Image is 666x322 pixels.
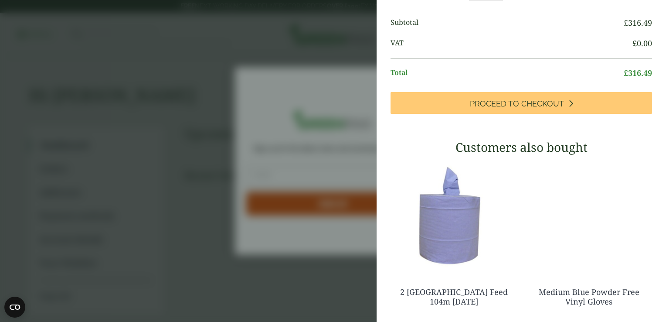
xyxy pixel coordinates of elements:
[624,17,628,28] span: £
[391,38,632,49] span: VAT
[539,287,639,307] a: Medium Blue Powder Free Vinyl Gloves
[624,68,628,78] span: £
[391,67,624,79] span: Total
[4,297,25,318] button: Open CMP widget
[624,17,652,28] bdi: 316.49
[391,140,652,155] h3: Customers also bought
[391,92,652,114] a: Proceed to Checkout
[391,17,624,29] span: Subtotal
[470,99,564,109] span: Proceed to Checkout
[624,68,652,78] bdi: 316.49
[400,287,508,307] a: 2 [GEOGRAPHIC_DATA] Feed 104m [DATE]
[632,38,637,48] span: £
[391,161,517,270] img: 3630017-2-Ply-Blue-Centre-Feed-104m
[632,38,652,48] bdi: 0.00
